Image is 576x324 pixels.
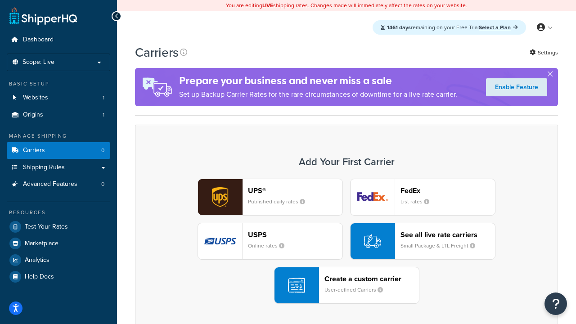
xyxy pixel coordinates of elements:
small: Online rates [248,242,292,250]
li: Origins [7,107,110,123]
img: ups logo [198,179,242,215]
span: Websites [23,94,48,102]
a: Websites 1 [7,90,110,106]
span: Scope: Live [22,58,54,66]
a: Analytics [7,252,110,268]
img: icon-carrier-custom-c93b8a24.svg [288,277,305,294]
h3: Add Your First Carrier [144,157,549,167]
a: Test Your Rates [7,219,110,235]
a: Marketplace [7,235,110,252]
span: Help Docs [25,273,54,281]
button: Open Resource Center [544,292,567,315]
img: icon-carrier-liverate-becf4550.svg [364,233,381,250]
div: Resources [7,209,110,216]
small: List rates [400,198,436,206]
a: Help Docs [7,269,110,285]
span: Dashboard [23,36,54,44]
li: Carriers [7,142,110,159]
a: Advanced Features 0 [7,176,110,193]
span: Carriers [23,147,45,154]
header: See all live rate carriers [400,230,495,239]
a: Carriers 0 [7,142,110,159]
img: usps logo [198,223,242,259]
div: Manage Shipping [7,132,110,140]
header: USPS [248,230,342,239]
a: Select a Plan [479,23,518,31]
img: ad-rules-rateshop-fe6ec290ccb7230408bd80ed9643f0289d75e0ffd9eb532fc0e269fcd187b520.png [135,68,179,106]
b: LIVE [262,1,273,9]
span: Advanced Features [23,180,77,188]
li: Advanced Features [7,176,110,193]
small: Small Package & LTL Freight [400,242,482,250]
button: fedEx logoFedExList rates [350,179,495,216]
h1: Carriers [135,44,179,61]
span: 0 [101,180,104,188]
span: 1 [103,111,104,119]
header: FedEx [400,186,495,195]
li: Websites [7,90,110,106]
h4: Prepare your business and never miss a sale [179,73,457,88]
span: 0 [101,147,104,154]
header: Create a custom carrier [324,274,419,283]
span: 1 [103,94,104,102]
span: Analytics [25,256,49,264]
small: User-defined Carriers [324,286,390,294]
header: UPS® [248,186,342,195]
a: Shipping Rules [7,159,110,176]
span: Test Your Rates [25,223,68,231]
span: Origins [23,111,43,119]
small: Published daily rates [248,198,312,206]
p: Set up Backup Carrier Rates for the rare circumstances of downtime for a live rate carrier. [179,88,457,101]
a: Enable Feature [486,78,547,96]
img: fedEx logo [351,179,395,215]
span: Shipping Rules [23,164,65,171]
span: Marketplace [25,240,58,247]
strong: 1461 days [387,23,411,31]
a: Origins 1 [7,107,110,123]
a: Settings [530,46,558,59]
button: ups logoUPS®Published daily rates [198,179,343,216]
button: See all live rate carriersSmall Package & LTL Freight [350,223,495,260]
button: Create a custom carrierUser-defined Carriers [274,267,419,304]
button: usps logoUSPSOnline rates [198,223,343,260]
div: remaining on your Free Trial [373,20,526,35]
a: ShipperHQ Home [9,7,77,25]
div: Basic Setup [7,80,110,88]
a: Dashboard [7,31,110,48]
